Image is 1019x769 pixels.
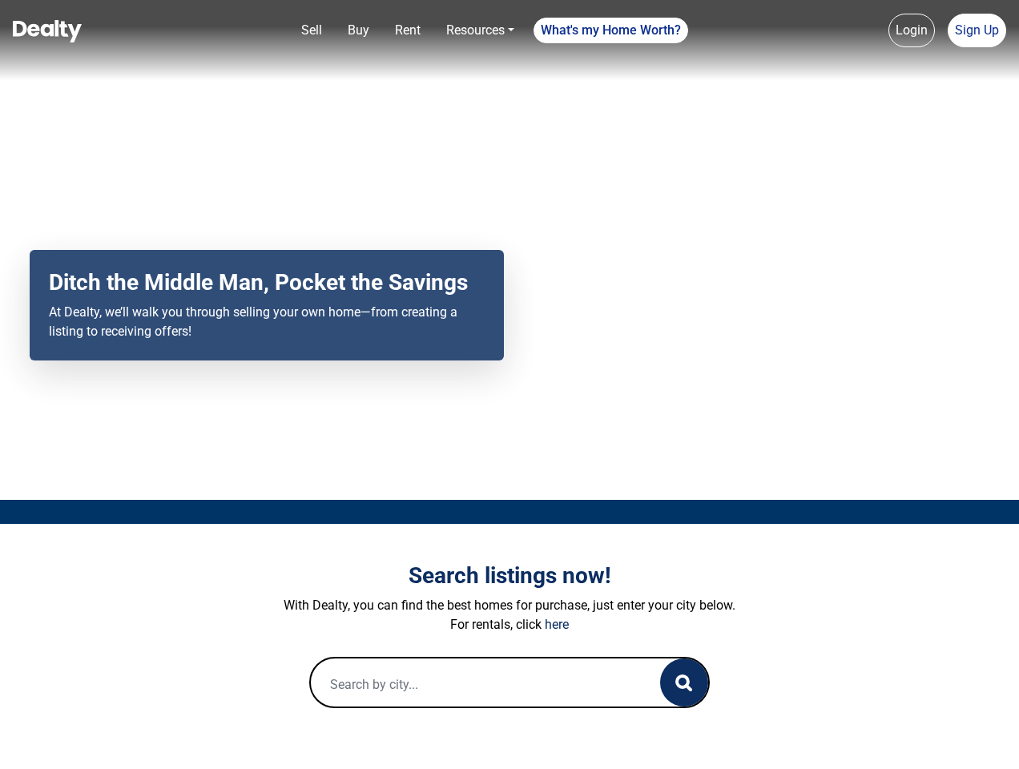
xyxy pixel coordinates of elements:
h2: Ditch the Middle Man, Pocket the Savings [49,269,485,296]
a: What's my Home Worth? [534,18,688,43]
h3: Search listings now! [65,562,954,590]
a: Sign Up [948,14,1006,47]
a: here [545,617,569,632]
a: Resources [440,14,521,46]
input: Search by city... [311,658,628,710]
a: Sell [295,14,328,46]
a: Rent [389,14,427,46]
p: At Dealty, we’ll walk you through selling your own home—from creating a listing to receiving offers! [49,303,485,341]
p: For rentals, click [65,615,954,634]
a: Buy [341,14,376,46]
img: Dealty - Buy, Sell & Rent Homes [13,20,82,42]
p: With Dealty, you can find the best homes for purchase, just enter your city below. [65,596,954,615]
a: Login [888,14,935,47]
